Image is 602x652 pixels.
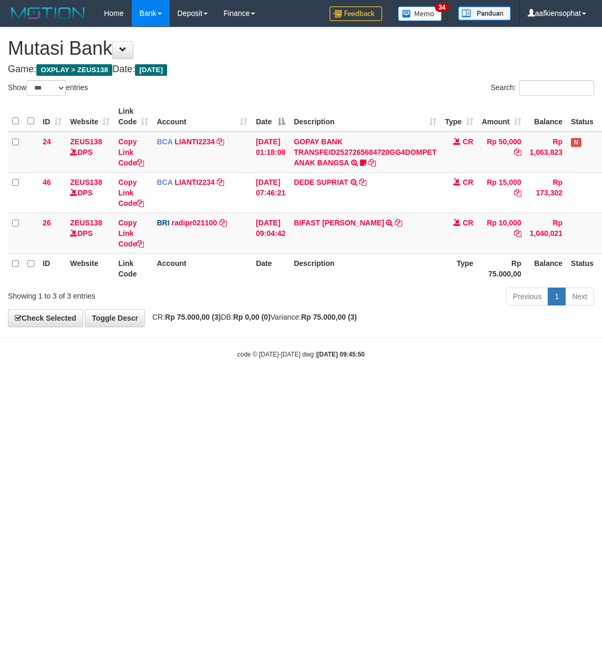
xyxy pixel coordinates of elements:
[317,351,365,358] strong: [DATE] 09:45:50
[567,253,598,283] th: Status
[152,102,251,132] th: Account: activate to sort column ascending
[219,219,227,227] a: Copy radipr021100 to clipboard
[8,5,88,21] img: MOTION_logo.png
[514,229,521,238] a: Copy Rp 10,000 to clipboard
[157,137,172,146] span: BCA
[135,64,167,76] span: [DATE]
[26,80,66,96] select: Showentries
[526,172,567,213] td: Rp 173,302
[70,219,102,227] a: ZEUS138
[147,313,357,321] span: CR: DB: Variance:
[526,253,567,283] th: Balance
[463,137,473,146] span: CR
[458,6,511,21] img: panduan.png
[526,102,567,132] th: Balance
[43,219,51,227] span: 26
[478,213,526,253] td: Rp 10,000
[463,219,473,227] span: CR
[289,253,441,283] th: Description
[233,313,270,321] strong: Rp 0,00 (0)
[251,102,289,132] th: Date: activate to sort column descending
[289,102,441,132] th: Description: activate to sort column ascending
[478,132,526,173] td: Rp 50,000
[171,219,217,227] a: radipr021100
[251,213,289,253] td: [DATE] 09:04:42
[118,219,144,248] a: Copy Link Code
[571,138,581,147] span: Has Note
[251,253,289,283] th: Date
[567,102,598,132] th: Status
[114,253,152,283] th: Link Code
[514,148,521,156] a: Copy Rp 50,000 to clipboard
[70,137,102,146] a: ZEUS138
[294,137,436,167] a: GOPAY BANK TRANSFEID2527265684720GG4DOMPET ANAK BANGSA
[294,178,348,186] a: DEDE SUPRIAT
[157,178,172,186] span: BCA
[506,288,548,305] a: Previous
[36,64,112,76] span: OXPLAY > ZEUS138
[301,313,357,321] strong: Rp 75.000,00 (3)
[8,309,83,327] a: Check Selected
[66,253,114,283] th: Website
[38,102,66,132] th: ID: activate to sort column ascending
[526,132,567,173] td: Rp 1,063,823
[526,213,567,253] td: Rp 1,040,021
[66,172,114,213] td: DPS
[157,219,169,227] span: BRI
[174,137,215,146] a: LIANTI2234
[359,178,366,186] a: Copy DEDE SUPRIAT to clipboard
[85,309,145,327] a: Toggle Descr
[152,253,251,283] th: Account
[38,253,66,283] th: ID
[368,159,376,167] a: Copy GOPAY BANK TRANSFEID2527265684720GG4DOMPET ANAK BANGSA to clipboard
[478,102,526,132] th: Amount: activate to sort column ascending
[491,80,594,96] label: Search:
[66,132,114,173] td: DPS
[395,219,402,227] a: Copy BIFAST ERIKA S PAUN to clipboard
[251,132,289,173] td: [DATE] 01:18:08
[66,213,114,253] td: DPS
[8,287,243,301] div: Showing 1 to 3 of 3 entries
[463,178,473,186] span: CR
[217,178,224,186] a: Copy LIANTI2234 to clipboard
[478,172,526,213] td: Rp 15,000
[565,288,594,305] a: Next
[441,102,478,132] th: Type: activate to sort column ascending
[519,80,594,96] input: Search:
[43,178,51,186] span: 46
[217,137,224,146] a: Copy LIANTI2234 to clipboard
[118,137,144,167] a: Copy Link Code
[441,253,478,283] th: Type
[66,102,114,132] th: Website: activate to sort column ascending
[70,178,102,186] a: ZEUS138
[8,80,88,96] label: Show entries
[548,288,566,305] a: 1
[165,313,221,321] strong: Rp 75.000,00 (3)
[118,178,144,208] a: Copy Link Code
[8,38,594,59] h1: Mutasi Bank
[43,137,51,146] span: 24
[251,172,289,213] td: [DATE] 07:46:21
[114,102,152,132] th: Link Code: activate to sort column ascending
[514,189,521,197] a: Copy Rp 15,000 to clipboard
[8,64,594,75] h4: Game: Date:
[294,219,384,227] a: BIFAST [PERSON_NAME]
[398,6,442,21] img: Button%20Memo.svg
[237,351,365,358] small: code © [DATE]-[DATE] dwg |
[174,178,215,186] a: LIANTI2234
[478,253,526,283] th: Rp 75.000,00
[435,3,449,12] span: 34
[329,6,382,21] img: Feedback.jpg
